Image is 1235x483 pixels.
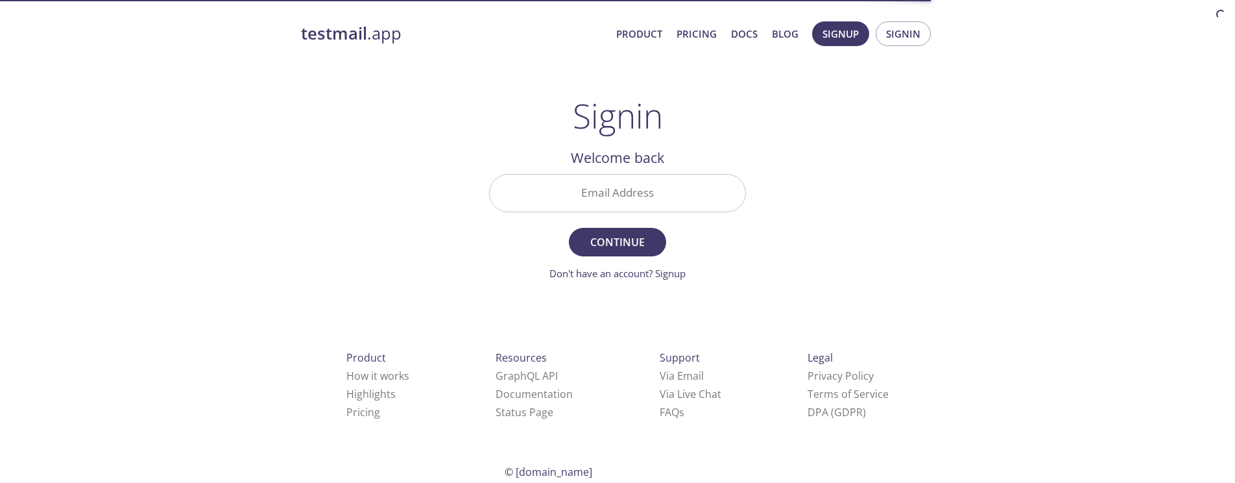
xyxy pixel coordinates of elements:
[808,369,874,383] a: Privacy Policy
[616,25,662,42] a: Product
[496,387,573,401] a: Documentation
[549,267,686,280] a: Don't have an account? Signup
[660,387,721,401] a: Via Live Chat
[489,147,746,169] h2: Welcome back
[569,228,666,256] button: Continue
[301,23,606,45] a: testmail.app
[346,351,386,365] span: Product
[573,96,663,135] h1: Signin
[679,405,684,419] span: s
[660,351,700,365] span: Support
[731,25,758,42] a: Docs
[772,25,798,42] a: Blog
[346,369,409,383] a: How it works
[677,25,717,42] a: Pricing
[886,25,920,42] span: Signin
[822,25,859,42] span: Signup
[496,405,553,419] a: Status Page
[346,405,380,419] a: Pricing
[301,22,367,45] strong: testmail
[808,405,866,419] a: DPA (GDPR)
[583,233,652,251] span: Continue
[808,351,833,365] span: Legal
[496,369,558,383] a: GraphQL API
[660,405,684,419] a: FAQ
[505,465,592,479] span: © [DOMAIN_NAME]
[876,21,931,46] button: Signin
[808,387,889,401] a: Terms of Service
[660,369,704,383] a: Via Email
[812,21,869,46] button: Signup
[346,387,396,401] a: Highlights
[496,351,547,365] span: Resources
